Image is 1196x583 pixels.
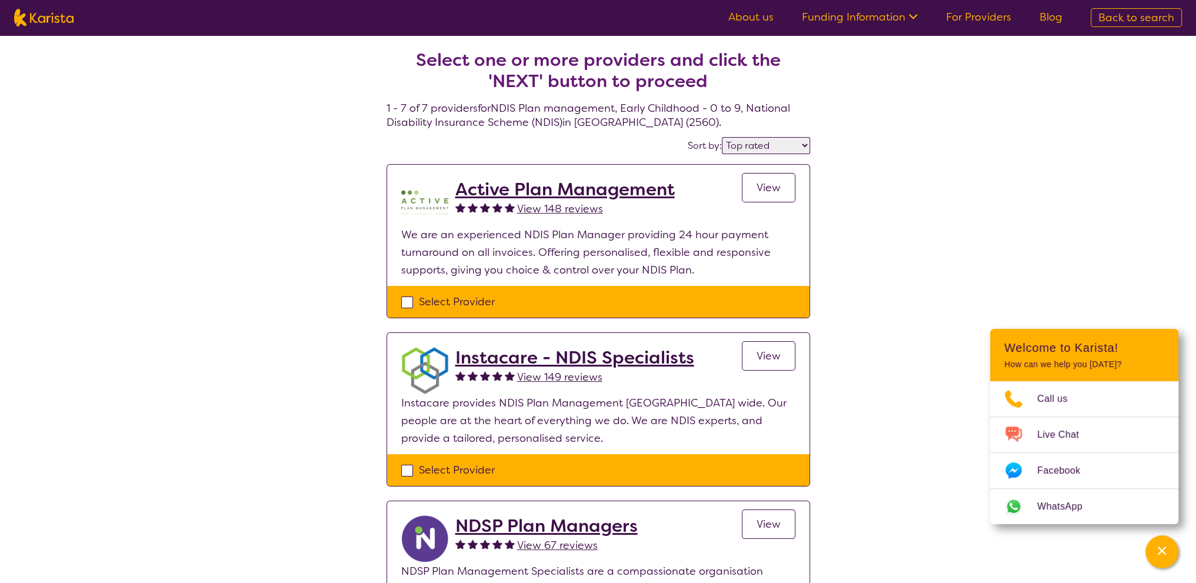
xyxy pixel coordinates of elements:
span: Back to search [1098,11,1174,25]
span: View [757,349,781,363]
a: Funding Information [802,10,918,24]
div: Channel Menu [990,329,1178,524]
img: fullstar [468,202,478,212]
span: WhatsApp [1037,498,1097,515]
h2: Welcome to Karista! [1004,341,1164,355]
img: fullstar [455,371,465,381]
img: fullstar [505,371,515,381]
a: View 149 reviews [517,368,602,386]
img: fullstar [480,539,490,549]
span: Live Chat [1037,426,1093,444]
img: fullstar [468,371,478,381]
img: fullstar [492,539,502,549]
a: View [742,173,795,202]
a: About us [728,10,774,24]
img: pypzb5qm7jexfhutod0x.png [401,179,448,226]
span: View [757,517,781,531]
label: Sort by: [688,139,722,152]
img: fullstar [455,539,465,549]
a: View 67 reviews [517,537,598,554]
span: Facebook [1037,462,1094,479]
span: View [757,181,781,195]
img: fullstar [492,202,502,212]
a: View [742,509,795,539]
span: View 67 reviews [517,538,598,552]
img: fullstar [505,202,515,212]
a: For Providers [946,10,1011,24]
img: obkhna0zu27zdd4ubuus.png [401,347,448,394]
a: Instacare - NDIS Specialists [455,347,694,368]
p: We are an experienced NDIS Plan Manager providing 24 hour payment turnaround on all invoices. Off... [401,226,795,279]
span: View 149 reviews [517,370,602,384]
a: Blog [1040,10,1062,24]
h4: 1 - 7 of 7 providers for NDIS Plan management , Early Childhood - 0 to 9 , National Disability In... [387,21,810,129]
img: fullstar [480,202,490,212]
img: ryxpuxvt8mh1enfatjpo.png [401,515,448,562]
span: Call us [1037,390,1082,408]
p: How can we help you [DATE]? [1004,359,1164,369]
img: fullstar [505,539,515,549]
a: Web link opens in a new tab. [990,489,1178,524]
p: Instacare provides NDIS Plan Management [GEOGRAPHIC_DATA] wide. Our people are at the heart of ev... [401,394,795,447]
a: NDSP Plan Managers [455,515,638,537]
a: View 148 reviews [517,200,603,218]
a: Active Plan Management [455,179,675,200]
img: fullstar [480,371,490,381]
button: Channel Menu [1145,535,1178,568]
ul: Choose channel [990,381,1178,524]
span: View 148 reviews [517,202,603,216]
img: fullstar [492,371,502,381]
a: Back to search [1091,8,1182,27]
img: fullstar [468,539,478,549]
h2: Select one or more providers and click the 'NEXT' button to proceed [401,49,796,92]
img: fullstar [455,202,465,212]
img: Karista logo [14,9,74,26]
a: View [742,341,795,371]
